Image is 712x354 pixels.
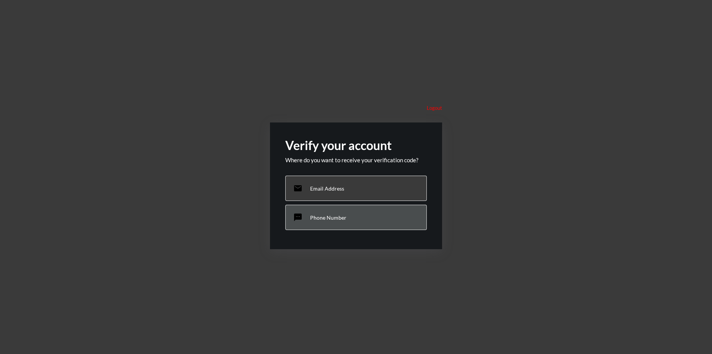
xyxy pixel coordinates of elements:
[285,157,427,163] p: Where do you want to receive your verification code?
[293,213,302,222] mat-icon: sms
[285,138,427,153] h2: Verify your account
[310,185,344,192] p: Email Address
[293,184,302,193] mat-icon: email
[310,214,346,221] p: Phone Number
[427,105,442,111] p: Logout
